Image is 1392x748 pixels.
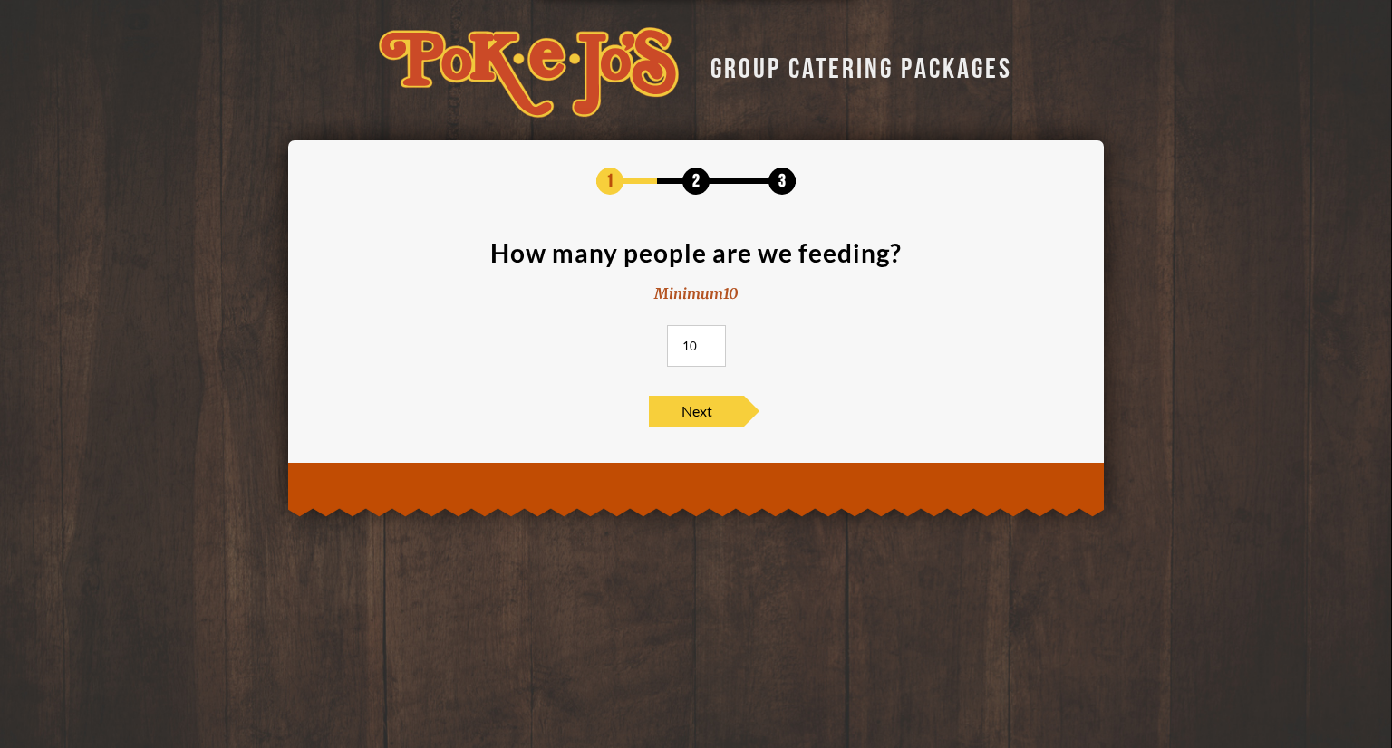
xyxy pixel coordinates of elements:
span: 3 [768,168,796,195]
span: Next [649,396,744,427]
span: 2 [682,168,710,195]
div: How many people are we feeding? [490,240,902,265]
img: logo-34603ddf.svg [379,27,679,118]
div: Minimum 10 [654,283,738,304]
span: 1 [596,168,623,195]
div: GROUP CATERING PACKAGES [697,47,1012,82]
